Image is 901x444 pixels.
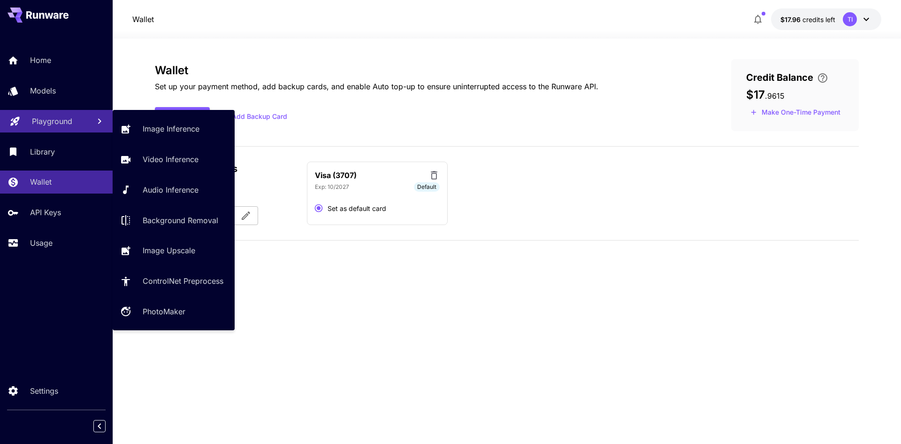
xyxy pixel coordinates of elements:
[143,275,223,287] p: ControlNet Preprocess
[780,16,802,23] span: $17.96
[132,14,154,25] p: Wallet
[100,418,113,435] div: Collapse sidebar
[93,420,106,432] button: Collapse sidebar
[155,81,598,92] p: Set up your payment method, add backup cards, and enable Auto top-up to ensure uninterrupted acce...
[30,146,55,157] p: Library
[143,154,199,165] p: Video Inference
[155,64,598,77] h3: Wallet
[771,8,881,30] button: $17.9615
[113,117,235,140] a: Image Inference
[802,16,835,23] span: credits left
[143,245,195,256] p: Image Upscale
[113,270,235,293] a: ControlNet Preprocess
[113,148,235,171] a: Video Inference
[113,239,235,262] a: Image Upscale
[843,12,857,26] div: TI
[315,170,357,181] p: Visa (3707)
[746,70,813,85] span: Credit Balance
[132,14,154,25] nav: breadcrumb
[315,183,349,191] p: Exp: 10/2027
[414,183,440,191] span: Default
[143,184,199,195] p: Audio Inference
[30,55,51,66] p: Home
[746,88,765,101] span: $17
[30,207,61,218] p: API Keys
[113,300,235,323] a: PhotoMaker
[765,91,785,101] span: . 9615
[780,15,835,24] div: $17.9615
[155,107,210,126] button: Add Funds
[143,123,199,134] p: Image Inference
[30,85,56,96] p: Models
[746,105,845,120] button: Make a one-time, non-recurring payment
[30,237,53,249] p: Usage
[143,306,185,317] p: PhotoMaker
[30,385,58,397] p: Settings
[328,203,386,213] span: Set as default card
[210,108,297,126] button: Add Backup Card
[143,215,218,226] p: Background Removal
[113,179,235,202] a: Audio Inference
[32,116,72,127] p: Playground
[113,209,235,232] a: Background Removal
[30,176,52,187] p: Wallet
[813,72,832,84] button: Enter your card details and choose an Auto top-up amount to avoid service interruptions. We'll au...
